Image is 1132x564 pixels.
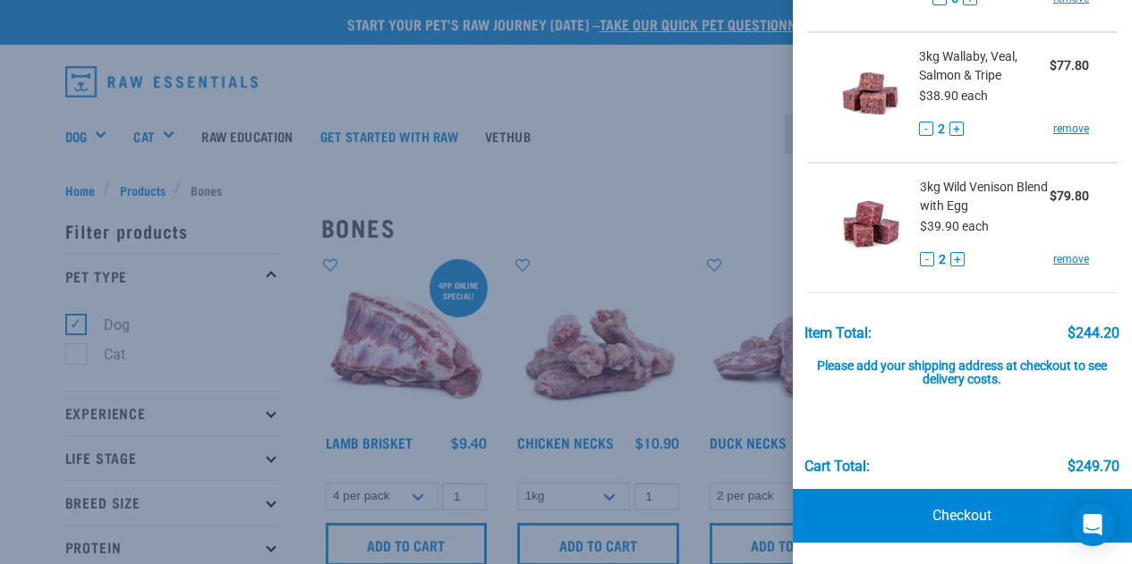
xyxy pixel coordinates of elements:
a: remove [1053,251,1089,267]
button: + [949,122,964,136]
strong: $79.80 [1050,189,1089,203]
a: remove [1053,121,1089,137]
div: Please add your shipping address at checkout to see delivery costs. [804,341,1119,388]
span: 2 [939,250,946,269]
span: $39.90 each [920,219,989,233]
img: Wild Venison Blend with Egg [836,178,907,270]
img: Wallaby, Veal, Salmon & Tripe [836,47,906,139]
span: 3kg Wallaby, Veal, Salmon & Tripe [919,47,1050,85]
span: 2 [938,120,945,139]
div: Open Intercom Messenger [1071,503,1114,546]
div: Cart total: [804,459,870,475]
div: $244.20 [1068,325,1119,341]
div: Item Total: [804,325,872,341]
span: $38.90 each [919,88,988,103]
div: $249.70 [1068,459,1119,475]
button: - [920,252,934,266]
button: - [919,122,933,136]
span: 3kg Wild Venison Blend with Egg [920,178,1050,215]
strong: $77.80 [1050,58,1089,72]
button: + [950,252,965,266]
